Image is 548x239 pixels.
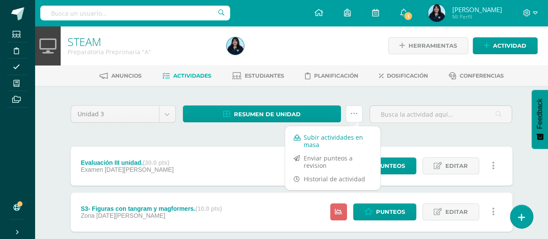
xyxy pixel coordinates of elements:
div: Preparatoria Preprimaria 'A' [68,48,216,56]
span: Conferencias [460,72,504,79]
div: S3- Figuras con tangram y magformers. [81,205,222,212]
input: Busca un usuario... [40,6,230,20]
a: Planificación [305,69,358,83]
span: Mi Perfil [452,13,502,20]
a: Herramientas [388,37,468,54]
strong: (30.0 pts) [143,159,169,166]
span: Estudiantes [245,72,284,79]
img: 717e1260f9baba787432b05432d0efc0.png [428,4,445,22]
span: Planificación [314,72,358,79]
a: Unidad 3 [71,106,175,122]
span: Editar [445,158,468,174]
span: Resumen de unidad [234,106,301,122]
a: Estudiantes [232,69,284,83]
span: [DATE][PERSON_NAME] [105,166,174,173]
a: Actividades [162,69,211,83]
span: 1 [403,11,413,21]
a: Enviar punteos a revision [285,151,380,172]
span: Unidad 3 [78,106,152,122]
span: Feedback [536,98,544,129]
span: [PERSON_NAME] [452,5,502,14]
a: Actividad [473,37,538,54]
span: Actividad [493,38,526,54]
span: Punteos [376,158,405,174]
span: Editar [445,204,468,220]
button: Feedback - Mostrar encuesta [532,90,548,149]
span: Examen [81,166,103,173]
img: 717e1260f9baba787432b05432d0efc0.png [227,37,244,55]
a: Punteos [353,157,416,174]
span: Herramientas [409,38,457,54]
input: Busca la actividad aquí... [370,106,512,123]
h1: STEAM [68,36,216,48]
div: Evaluación III unidad. [81,159,173,166]
span: Zona [81,212,94,219]
a: Punteos [353,203,416,220]
span: [DATE][PERSON_NAME] [96,212,165,219]
a: Resumen de unidad [183,105,341,122]
span: Punteos [376,204,405,220]
a: Anuncios [100,69,142,83]
span: Dosificación [387,72,428,79]
a: Dosificación [379,69,428,83]
strong: (10.0 pts) [195,205,222,212]
a: Subir actividades en masa [285,131,380,151]
span: Actividades [173,72,211,79]
a: STEAM [68,34,101,49]
a: Conferencias [449,69,504,83]
span: Anuncios [111,72,142,79]
a: Historial de actividad [285,172,380,186]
